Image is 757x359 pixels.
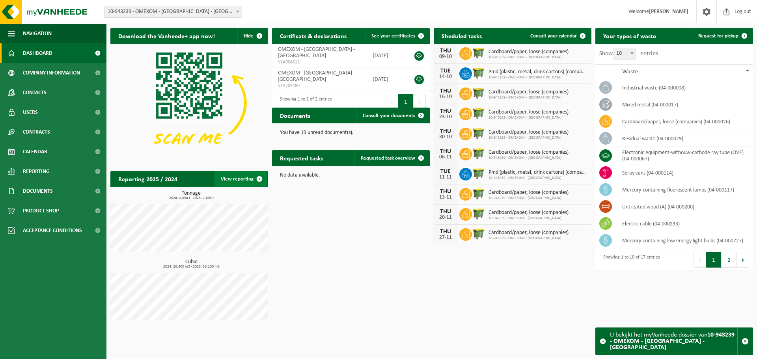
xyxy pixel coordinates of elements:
td: industrial waste (04-000008) [616,79,753,96]
span: 10-943239 - OMEXOM - [GEOGRAPHIC_DATA] [489,95,569,100]
span: Navigation [23,24,52,43]
img: Download de VHEPlus App [110,44,268,162]
span: VLA904612 [278,59,361,65]
span: OMEXOM - [GEOGRAPHIC_DATA] - [GEOGRAPHIC_DATA] [278,70,355,82]
strong: [PERSON_NAME] [649,9,688,15]
button: Next [737,252,749,268]
img: WB-1100-HPE-GN-50 [472,207,485,220]
span: 10 [613,48,636,60]
span: Cardboard/paper, loose (companies) [489,109,569,115]
p: No data available. [280,173,422,178]
div: Showing 1 to 2 of 2 entries [276,93,332,110]
span: 10-943239 - OMEXOM - [GEOGRAPHIC_DATA] [489,216,569,221]
span: Cardboard/paper, loose (companies) [489,230,569,236]
div: 13-11 [438,195,453,200]
img: WB-1100-HPE-GN-50 [472,86,485,100]
h2: Documents [272,108,318,123]
span: VLA709480 [278,83,361,89]
a: Requested task overview [354,150,429,166]
div: THU [438,108,453,114]
div: 27-11 [438,235,453,240]
span: Cardboard/paper, loose (companies) [489,190,569,196]
div: 20-11 [438,215,453,220]
span: Reporting [23,162,50,181]
span: Request for pickup [698,33,738,39]
span: Consult your documents [363,113,415,118]
h2: Sheduled tasks [434,28,490,43]
div: THU [438,148,453,154]
td: untreated wood (A) (04-000200) [616,198,753,215]
td: electric cable (04-000233) [616,215,753,232]
h2: Reporting 2025 / 2024 [110,171,185,186]
h3: Cubic [114,259,268,269]
div: 11-11 [438,175,453,180]
td: residual waste (04-000029) [616,130,753,147]
span: Documents [23,181,53,201]
button: 1 [706,252,722,268]
img: WB-1100-HPE-GN-50 [472,66,485,80]
p: You have 19 unread document(s). [280,130,422,136]
img: WB-1100-HPE-GN-50 [472,187,485,200]
div: THU [438,188,453,195]
button: 1 [398,94,414,110]
span: 10-943239 - OMEXOM - [GEOGRAPHIC_DATA] [489,75,587,80]
span: Calendar [23,142,47,162]
img: WB-1100-HPE-GN-50 [472,46,485,60]
span: Hide [244,33,254,39]
div: THU [438,48,453,54]
div: THU [438,88,453,94]
div: 06-11 [438,154,453,160]
td: spray cans (04-000114) [616,164,753,181]
span: Requested task overview [361,156,415,161]
div: 16-10 [438,94,453,100]
span: Pmd (plastic, metal, drink cartons) (companies) [489,69,587,75]
div: TUE [438,68,453,74]
span: 10 [613,48,636,59]
td: mercury-containing fluorescent lamps (04-000117) [616,181,753,198]
span: Waste [622,69,638,75]
span: 10-943239 - OMEXOM - [GEOGRAPHIC_DATA] [489,115,569,120]
a: Consult your calendar [524,28,591,44]
span: 10-943239 - OMEXOM - MECHELEN - MECHELEN [104,6,242,17]
span: Contracts [23,122,50,142]
span: OMEXOM - [GEOGRAPHIC_DATA] - [GEOGRAPHIC_DATA] [278,47,355,59]
span: Contacts [23,83,47,102]
div: 23-10 [438,114,453,120]
span: Cardboard/paper, loose (companies) [489,149,569,156]
button: Next [414,94,426,110]
h2: Requested tasks [272,150,331,166]
button: Previous [694,252,706,268]
div: U bekijkt het myVanheede dossier van [610,328,737,355]
div: TUE [438,168,453,175]
td: [DATE] [367,44,406,67]
span: 10-943239 - OMEXOM - [GEOGRAPHIC_DATA] [489,176,587,180]
span: Company information [23,63,80,83]
span: 10-943239 - OMEXOM - [GEOGRAPHIC_DATA] [489,156,569,160]
h2: Certificats & declarations [272,28,354,43]
a: Consult your documents [356,108,429,123]
span: 10-943239 - OMEXOM - [GEOGRAPHIC_DATA] [489,236,569,241]
span: Product Shop [23,201,59,221]
button: Previous [386,94,398,110]
span: 2024: 2,854 t - 2025: 2,605 t [114,196,268,200]
img: WB-1100-HPE-GN-50 [472,106,485,120]
td: electronic equipment-withouw-cathode ray tube (OVE) (04-000067) [616,147,753,164]
td: cardboard/paper, loose (companies) (04-000026) [616,113,753,130]
h3: Tonnage [114,191,268,200]
span: See your certificates [371,33,415,39]
span: 10-943239 - OMEXOM - [GEOGRAPHIC_DATA] [489,55,569,60]
h2: Your types of waste [595,28,664,43]
img: WB-1100-HPE-GN-50 [472,147,485,160]
span: Dashboard [23,43,52,63]
div: THU [438,208,453,215]
span: Cardboard/paper, loose (companies) [489,49,569,55]
strong: 10-943239 - OMEXOM - [GEOGRAPHIC_DATA] - [GEOGRAPHIC_DATA] [610,332,735,351]
span: 2024: 26,400 m3 - 2025: 56,100 m3 [114,265,268,269]
button: 2 [722,252,737,268]
img: WB-1100-HPE-GN-50 [472,126,485,140]
div: THU [438,229,453,235]
span: Cardboard/paper, loose (companies) [489,129,569,136]
div: 09-10 [438,54,453,60]
a: See your certificates [365,28,429,44]
span: Users [23,102,38,122]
